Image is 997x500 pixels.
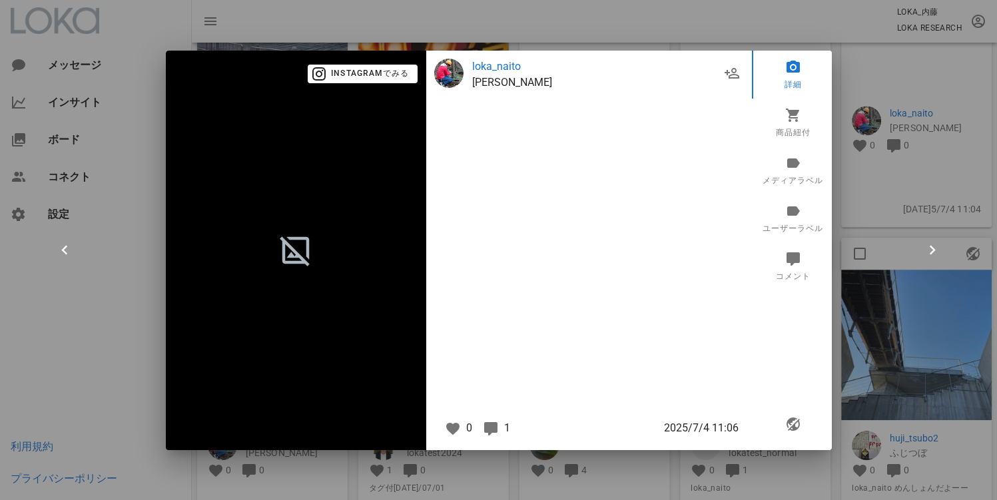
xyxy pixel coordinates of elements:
[664,420,739,436] span: 2025/7/4 11:06
[504,421,510,434] span: 1
[308,67,418,79] a: Instagramでみる
[752,51,834,99] a: 詳細
[308,65,418,83] button: Instagramでみる
[316,68,409,80] span: Instagramでみる
[472,75,720,91] p: 内藤光博
[752,194,834,242] a: ユーザーラベル
[752,242,834,290] a: コメント
[472,59,720,75] a: loka_naito
[434,59,464,88] img: loka_naito
[752,99,834,146] a: 商品紐付
[752,146,834,194] a: メディアラベル
[466,421,472,434] span: 0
